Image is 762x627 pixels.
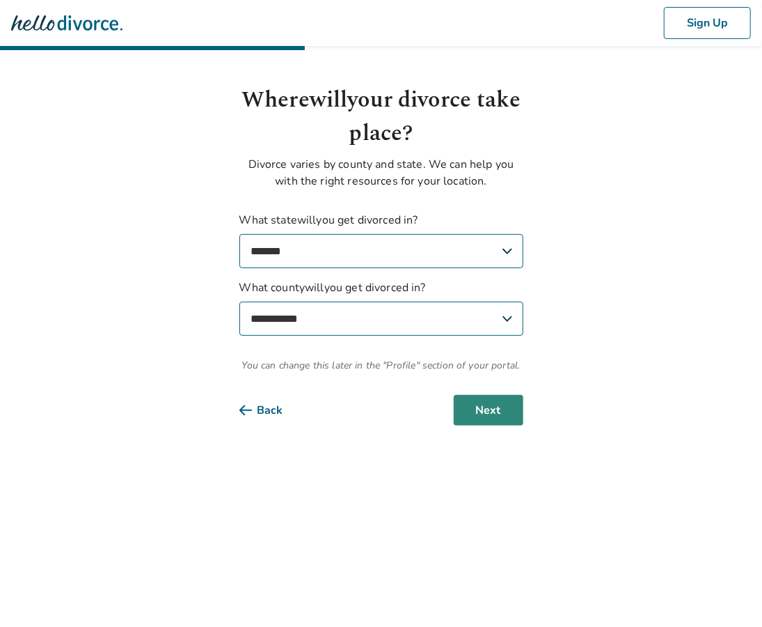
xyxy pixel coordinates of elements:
[11,9,122,37] img: Hello Divorce Logo
[239,279,523,336] label: What county will you get divorced in?
[239,212,523,268] label: What state will you get divorced in?
[239,84,523,150] h1: Where will your divorce take place?
[239,395,305,426] button: Back
[239,358,523,373] span: You can change this later in the "Profile" section of your portal.
[664,7,751,39] button: Sign Up
[692,560,762,627] iframe: Chat Widget
[454,395,523,426] button: Next
[239,234,523,268] select: What statewillyou get divorced in?
[239,156,523,189] p: Divorce varies by county and state. We can help you with the right resources for your location.
[239,302,523,336] select: What countywillyou get divorced in?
